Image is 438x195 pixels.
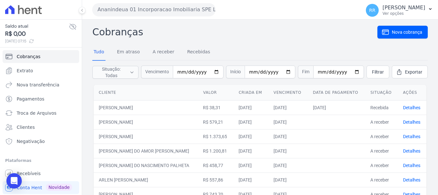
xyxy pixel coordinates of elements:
[372,69,384,75] span: Filtrar
[383,11,425,16] p: Ver opções
[94,129,198,144] td: [PERSON_NAME]
[268,100,308,115] td: [DATE]
[365,115,398,129] td: A receber
[268,173,308,187] td: [DATE]
[198,144,233,158] td: R$ 1.200,81
[365,85,398,101] th: Situação
[198,115,233,129] td: R$ 579,21
[233,85,268,101] th: Criada em
[198,100,233,115] td: R$ 38,31
[377,26,428,39] a: Nova cobrança
[17,124,35,130] span: Clientes
[226,66,245,78] span: Início
[405,69,422,75] span: Exportar
[17,110,56,116] span: Troca de Arquivos
[403,163,420,168] a: Detalhes
[6,173,22,189] div: Open Intercom Messenger
[92,25,377,39] h2: Cobranças
[383,4,425,11] p: [PERSON_NAME]
[97,66,126,79] span: Situação: Todas
[361,1,438,19] button: RR [PERSON_NAME] Ver opções
[268,158,308,173] td: [DATE]
[365,144,398,158] td: A receber
[308,100,366,115] td: [DATE]
[369,8,375,13] span: RR
[3,167,79,180] a: Recebíveis
[392,29,422,35] span: Nova cobrança
[308,85,366,101] th: Data de pagamento
[398,85,426,101] th: Ações
[268,115,308,129] td: [DATE]
[5,30,69,38] span: R$ 0,00
[94,173,198,187] td: ARLEN [PERSON_NAME]
[3,64,79,77] a: Extrato
[233,115,268,129] td: [DATE]
[198,129,233,144] td: R$ 1.373,65
[233,100,268,115] td: [DATE]
[17,82,59,88] span: Nova transferência
[116,44,141,61] a: Em atraso
[186,44,212,61] a: Recebidas
[365,129,398,144] td: A receber
[17,138,45,145] span: Negativação
[46,184,72,191] span: Novidade
[17,170,41,177] span: Recebíveis
[403,105,420,110] a: Detalhes
[268,85,308,101] th: Vencimento
[94,144,198,158] td: [PERSON_NAME] DO AMOR [PERSON_NAME]
[3,78,79,91] a: Nova transferência
[5,157,77,164] div: Plataformas
[233,158,268,173] td: [DATE]
[94,85,198,101] th: Cliente
[3,181,79,194] a: Conta Hent Novidade
[3,50,79,63] a: Cobranças
[268,144,308,158] td: [DATE]
[3,135,79,148] a: Negativação
[92,3,215,16] button: Ananindeua 01 Incorporacao Imobiliaria SPE LTDA
[233,144,268,158] td: [DATE]
[403,148,420,154] a: Detalhes
[94,158,198,173] td: [PERSON_NAME] DO NASCIMENTO PALHETA
[17,184,42,191] span: Conta Hent
[366,66,389,78] a: Filtrar
[141,66,173,78] span: Vencimento
[94,115,198,129] td: [PERSON_NAME]
[233,129,268,144] td: [DATE]
[151,44,176,61] a: A receber
[3,93,79,105] a: Pagamentos
[365,100,398,115] td: Recebida
[233,173,268,187] td: [DATE]
[17,67,33,74] span: Extrato
[94,100,198,115] td: [PERSON_NAME]
[5,38,69,44] span: [DATE] 07:15
[365,158,398,173] td: A receber
[17,96,44,102] span: Pagamentos
[198,173,233,187] td: R$ 557,86
[403,120,420,125] a: Detalhes
[268,129,308,144] td: [DATE]
[17,53,40,60] span: Cobranças
[5,23,69,30] span: Saldo atual
[92,44,105,61] a: Tudo
[92,66,139,79] button: Situação: Todas
[198,85,233,101] th: Valor
[298,66,313,78] span: Fim
[198,158,233,173] td: R$ 458,77
[392,66,428,78] a: Exportar
[3,107,79,120] a: Troca de Arquivos
[403,134,420,139] a: Detalhes
[3,121,79,134] a: Clientes
[403,177,420,182] a: Detalhes
[365,173,398,187] td: A receber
